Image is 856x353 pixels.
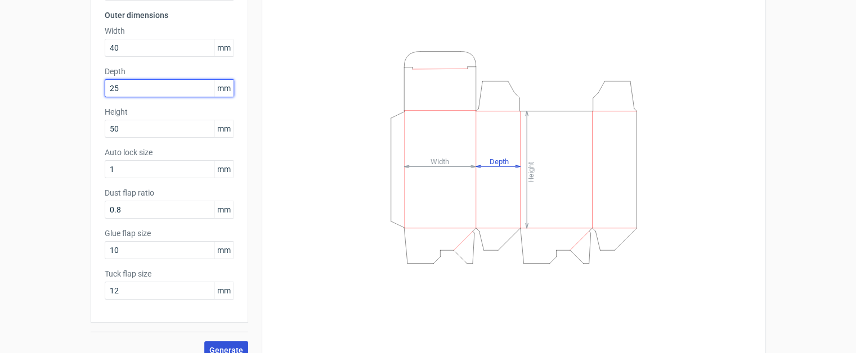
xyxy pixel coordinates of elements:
[214,282,234,299] span: mm
[105,228,234,239] label: Glue flap size
[430,157,449,165] tspan: Width
[489,157,508,165] tspan: Depth
[105,10,234,21] h3: Outer dimensions
[105,106,234,117] label: Height
[214,161,234,178] span: mm
[214,120,234,137] span: mm
[105,147,234,158] label: Auto lock size
[214,80,234,97] span: mm
[526,161,535,182] tspan: Height
[105,187,234,198] label: Dust flap ratio
[214,201,234,218] span: mm
[105,268,234,279] label: Tuck flap size
[214,39,234,56] span: mm
[105,25,234,37] label: Width
[214,242,234,259] span: mm
[105,66,234,77] label: Depth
